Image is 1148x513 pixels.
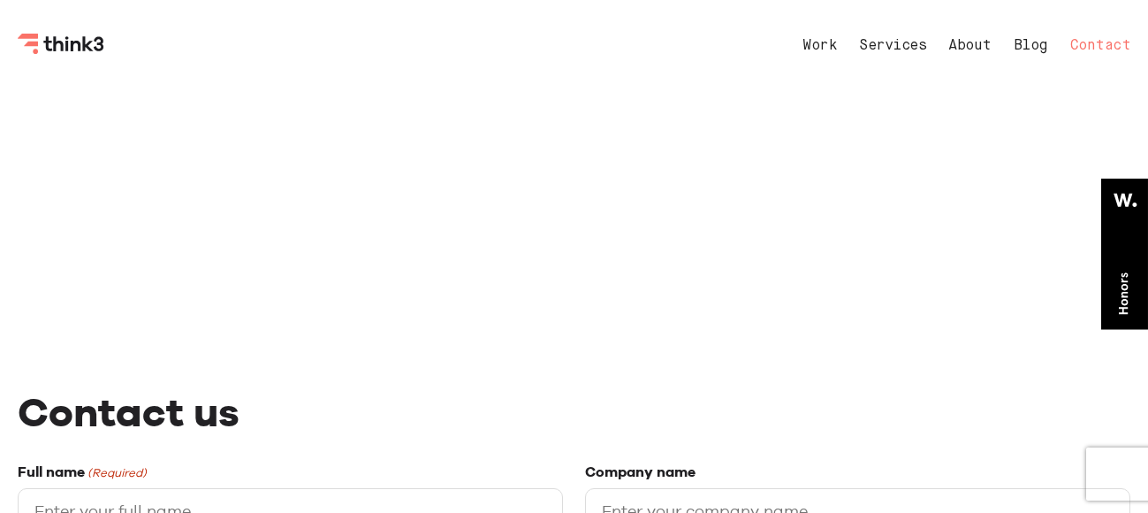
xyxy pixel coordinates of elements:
[87,466,148,480] span: (Required)
[1070,39,1131,53] a: Contact
[948,39,992,53] a: About
[585,463,696,481] label: Company name
[802,39,837,53] a: Work
[18,463,147,481] label: Full name
[18,41,106,57] a: Think3 Logo
[18,387,1130,438] h2: Contact us
[1014,39,1048,53] a: Blog
[859,39,926,53] a: Services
